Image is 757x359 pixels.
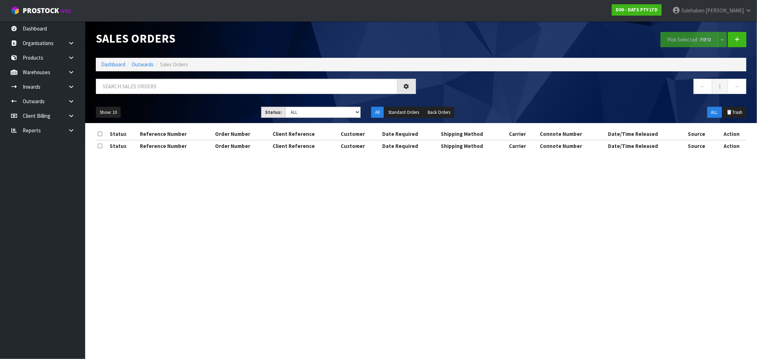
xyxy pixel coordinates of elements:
nav: Page navigation [427,79,747,96]
th: Action [717,140,746,151]
th: Action [717,128,746,140]
th: Carrier [507,140,538,151]
th: Source [686,140,717,151]
th: Source [686,128,717,140]
th: Status [108,128,138,140]
h1: Sales Orders [96,32,416,45]
th: Order Number [213,128,271,140]
span: [PERSON_NAME] [706,7,744,14]
th: Date/Time Released [606,128,686,140]
small: WMS [60,8,71,15]
th: Status [108,140,138,151]
button: All [371,107,384,118]
a: → [728,79,746,94]
strong: D00 - DATS PTY LTD [616,7,658,13]
th: Connote Number [538,140,606,151]
span: ProStock [23,6,59,15]
th: Client Reference [271,128,339,140]
th: Client Reference [271,140,339,151]
a: Outwards [132,61,154,68]
button: ALL [707,107,722,118]
button: Show: 10 [96,107,121,118]
button: Back Orders [424,107,454,118]
span: Salehaben [681,7,704,14]
button: Standard Orders [384,107,423,118]
img: cube-alt.png [11,6,20,15]
span: Sales Orders [160,61,188,68]
strong: FIFO [700,36,711,43]
a: 1 [712,79,728,94]
th: Customer [339,140,380,151]
strong: Status: [265,109,282,115]
button: Trash [723,107,746,118]
a: Dashboard [101,61,125,68]
th: Reference Number [138,140,213,151]
th: Shipping Method [439,140,507,151]
a: D00 - DATS PTY LTD [612,4,662,16]
th: Carrier [507,128,538,140]
th: Date Required [380,140,439,151]
th: Date/Time Released [606,140,686,151]
input: Search sales orders [96,79,397,94]
button: Pick Selected -FIFO [660,32,718,47]
a: ← [693,79,712,94]
th: Order Number [213,140,271,151]
th: Date Required [380,128,439,140]
th: Connote Number [538,128,606,140]
th: Shipping Method [439,128,507,140]
th: Reference Number [138,128,213,140]
th: Customer [339,128,380,140]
